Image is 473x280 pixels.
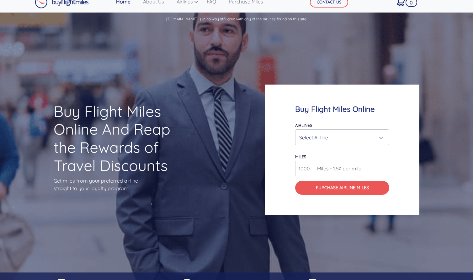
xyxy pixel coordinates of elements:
label: Airlines [295,123,312,128]
button: Select Airline [295,129,389,145]
div: Select Airline [299,132,381,143]
button: Purchase Airline Miles [295,181,389,195]
label: miles [295,154,306,159]
p: Get miles from your preferred airline straight to your loyalty program [54,177,183,192]
h4: Buy Flight Miles Online [295,105,389,114]
span: Miles - 1.5¢ per mile [314,165,361,172]
h1: Buy Flight Miles Online And Reap the Rewards of Travel Discounts [54,102,183,174]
